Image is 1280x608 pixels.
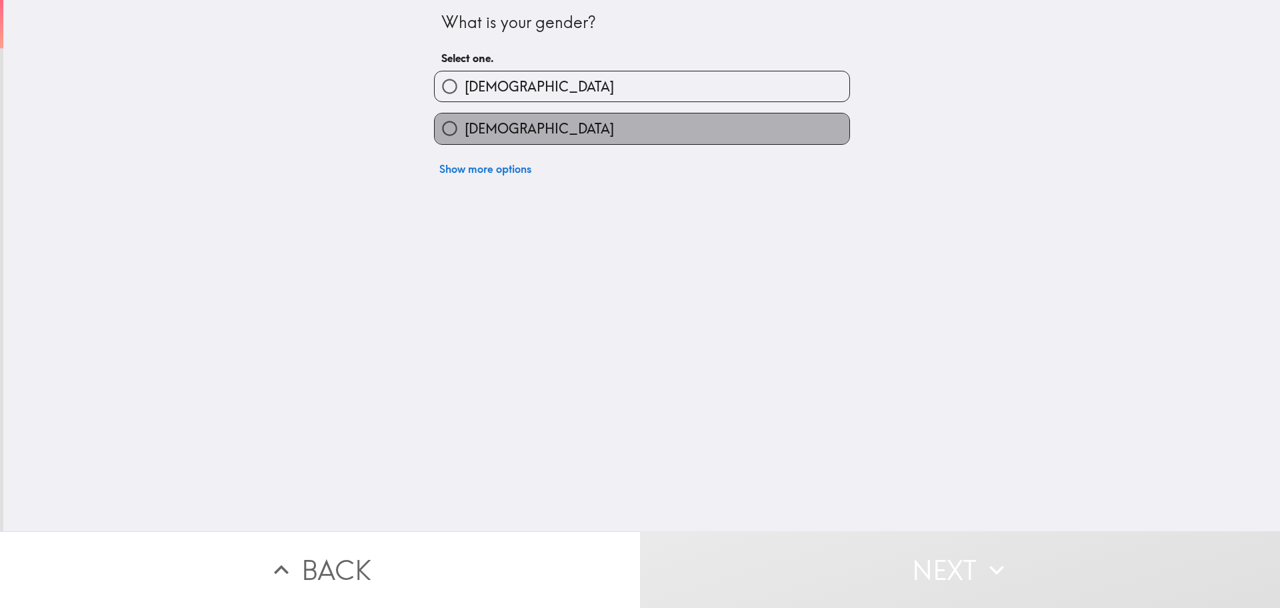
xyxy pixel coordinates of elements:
[435,71,849,101] button: [DEMOGRAPHIC_DATA]
[435,113,849,143] button: [DEMOGRAPHIC_DATA]
[465,119,614,138] span: [DEMOGRAPHIC_DATA]
[441,11,843,34] div: What is your gender?
[434,156,537,182] button: Show more options
[465,77,614,96] span: [DEMOGRAPHIC_DATA]
[640,531,1280,608] button: Next
[441,51,843,65] h6: Select one.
